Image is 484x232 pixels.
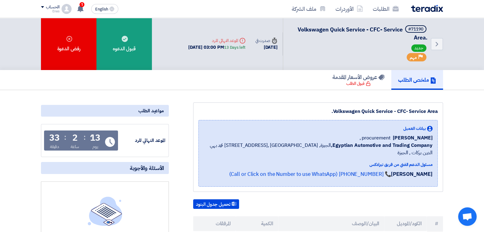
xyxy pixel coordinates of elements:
div: الموعد النهائي للرد [188,37,245,44]
div: [DATE] [255,44,278,51]
div: 13 Days left [224,44,246,51]
span: الأسئلة والأجوبة [130,164,164,172]
div: الموعد النهائي للرد [119,137,165,144]
div: 13 [90,134,100,142]
span: 1 [79,2,84,7]
span: بيانات العميل [403,125,426,132]
span: [PERSON_NAME] [393,134,433,142]
a: عروض الأسعار المقدمة قبول الطلب [326,70,391,90]
span: مهم [410,55,417,60]
div: 33 [49,134,60,142]
span: English [95,7,108,11]
th: الكمية [236,216,278,231]
a: ملف الشركة [287,2,331,16]
div: مسئول الدعم الفني من فريق تيرادكس [204,161,433,168]
div: يوم [92,143,98,150]
div: 2 [72,134,78,142]
div: [DATE] 03:00 PM [188,44,245,51]
span: Volkswagen Quick Service - CFC- Service Area. [298,25,428,42]
a: الأوردرات [331,2,368,16]
h5: Volkswagen Quick Service - CFC- Service Area. [291,25,428,41]
div: : [83,132,86,143]
b: Egyptian Automotive and Trading Company, [331,142,433,149]
span: procurement , [360,134,391,142]
a: الطلبات [368,2,404,16]
span: جديد [411,44,426,52]
div: الحساب [46,5,59,10]
th: الكود/الموديل [384,216,427,231]
h5: ملخص الطلب [398,76,436,83]
div: قبول الطلب [346,81,371,87]
img: empty_state_list.svg [88,197,122,226]
div: مواعيد الطلب [41,105,169,117]
img: profile_test.png [62,4,71,14]
div: : [64,132,66,143]
span: الجيزة, [GEOGRAPHIC_DATA] ,[STREET_ADDRESS] محمد بهي الدين بركات , الجيزة [204,142,433,156]
a: ملخص الطلب [391,70,443,90]
th: المرفقات [193,216,236,231]
div: دقيقة [50,143,59,150]
a: 📞 [PHONE_NUMBER] (Call or Click on the Number to use WhatsApp) [229,170,391,178]
th: # [427,216,443,231]
strong: [PERSON_NAME] [391,170,433,178]
div: ساعة [71,143,79,150]
div: صدرت في [255,37,278,44]
div: #71190 [408,27,423,31]
th: البيان/الوصف [278,216,384,231]
div: رفض الدعوة [41,18,96,70]
a: Open chat [458,207,477,226]
div: قبول الدعوه [96,18,152,70]
div: Volkswagen Quick Service - CFC- Service Area. [198,108,438,115]
h5: عروض الأسعار المقدمة [332,73,384,81]
div: Enas [41,10,59,13]
button: تحميل جدول البنود [193,199,239,209]
button: English [91,4,118,14]
img: Teradix logo [411,5,443,12]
